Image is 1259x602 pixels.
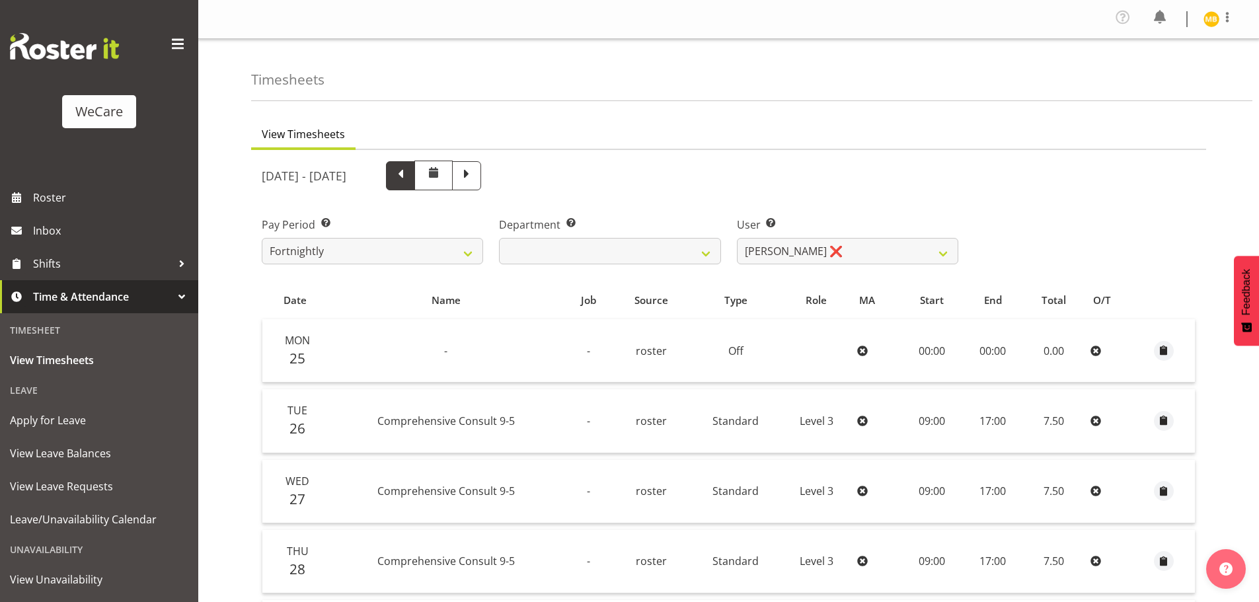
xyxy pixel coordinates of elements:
[3,563,195,596] a: View Unavailability
[10,509,188,529] span: Leave/Unavailability Calendar
[289,419,305,437] span: 26
[691,460,781,523] td: Standard
[3,404,195,437] a: Apply for Leave
[963,460,1022,523] td: 17:00
[800,484,833,498] span: Level 3
[587,484,590,498] span: -
[377,414,515,428] span: Comprehensive Consult 9-5
[691,389,781,453] td: Standard
[1022,319,1085,383] td: 0.00
[33,221,192,241] span: Inbox
[10,476,188,496] span: View Leave Requests
[788,293,844,308] div: Role
[251,72,324,87] h4: Timesheets
[587,344,590,358] span: -
[377,484,515,498] span: Comprehensive Consult 9-5
[3,536,195,563] div: Unavailability
[499,217,720,233] label: Department
[262,217,483,233] label: Pay Period
[800,414,833,428] span: Level 3
[1022,460,1085,523] td: 7.50
[1240,269,1252,315] span: Feedback
[698,293,774,308] div: Type
[963,389,1022,453] td: 17:00
[963,319,1022,383] td: 00:00
[587,554,590,568] span: -
[287,544,309,558] span: Thu
[636,484,667,498] span: roster
[33,287,172,307] span: Time & Attendance
[10,443,188,463] span: View Leave Balances
[289,349,305,367] span: 25
[286,474,309,488] span: Wed
[901,319,964,383] td: 00:00
[270,293,320,308] div: Date
[859,293,894,308] div: MA
[1022,530,1085,593] td: 7.50
[1234,256,1259,346] button: Feedback - Show survey
[901,460,964,523] td: 09:00
[262,126,345,142] span: View Timesheets
[287,403,307,418] span: Tue
[444,344,447,358] span: -
[737,217,958,233] label: User
[3,344,195,377] a: View Timesheets
[691,319,781,383] td: Off
[10,350,188,370] span: View Timesheets
[10,410,188,430] span: Apply for Leave
[33,188,192,207] span: Roster
[971,293,1015,308] div: End
[1030,293,1078,308] div: Total
[75,102,123,122] div: WeCare
[3,437,195,470] a: View Leave Balances
[963,530,1022,593] td: 17:00
[3,470,195,503] a: View Leave Requests
[10,33,119,59] img: Rosterit website logo
[1022,389,1085,453] td: 7.50
[3,503,195,536] a: Leave/Unavailability Calendar
[901,389,964,453] td: 09:00
[289,490,305,508] span: 27
[901,530,964,593] td: 09:00
[636,414,667,428] span: roster
[10,570,188,589] span: View Unavailability
[1093,293,1131,308] div: O/T
[1219,562,1233,576] img: help-xxl-2.png
[377,554,515,568] span: Comprehensive Consult 9-5
[909,293,956,308] div: Start
[620,293,683,308] div: Source
[3,317,195,344] div: Timesheet
[3,377,195,404] div: Leave
[587,414,590,428] span: -
[262,169,346,183] h5: [DATE] - [DATE]
[335,293,556,308] div: Name
[572,293,605,308] div: Job
[691,530,781,593] td: Standard
[285,333,310,348] span: Mon
[33,254,172,274] span: Shifts
[636,554,667,568] span: roster
[800,554,833,568] span: Level 3
[636,344,667,358] span: roster
[1203,11,1219,27] img: matthew-brewer11790.jpg
[289,560,305,578] span: 28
